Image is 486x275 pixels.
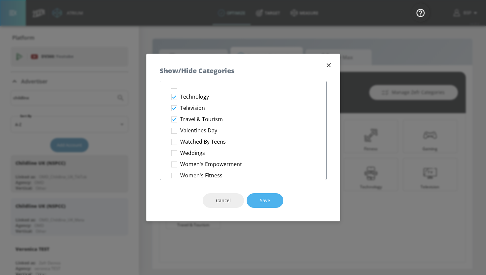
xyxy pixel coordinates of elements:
[180,150,205,157] p: Weddings
[180,138,226,145] p: Watched By Teens
[180,127,217,134] p: Valentines Day
[180,93,209,100] p: Technology
[203,193,244,208] button: Cancel
[160,67,234,74] h5: Show/Hide Categories
[216,197,231,205] span: Cancel
[180,105,205,112] p: Television
[247,193,283,208] button: Save
[260,197,270,205] span: Save
[180,172,223,179] p: Women's Fitness
[180,116,223,123] p: Travel & Tourism
[411,3,430,22] button: Open Resource Center
[180,161,242,168] p: Women's Empowerment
